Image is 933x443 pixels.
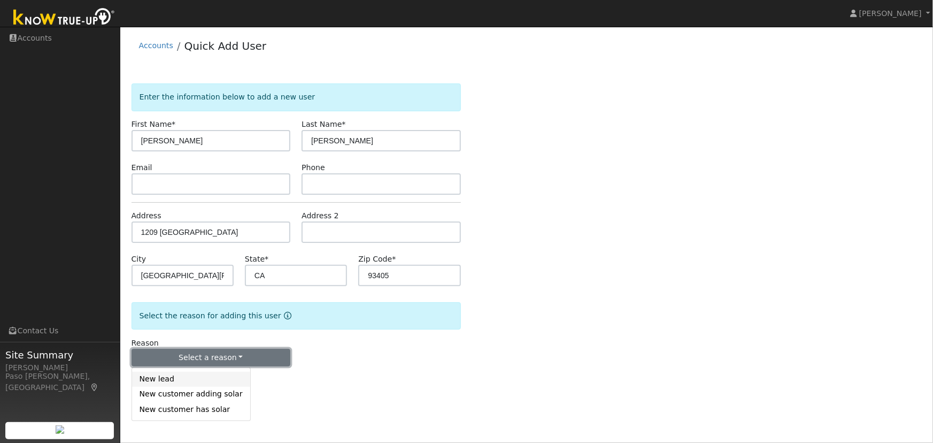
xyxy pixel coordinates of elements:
[358,254,396,265] label: Zip Code
[132,402,250,417] a: New customer has solar
[8,6,120,30] img: Know True-Up
[56,425,64,434] img: retrieve
[5,348,114,362] span: Site Summary
[265,255,268,263] span: Required
[5,371,114,393] div: Paso [PERSON_NAME], [GEOGRAPHIC_DATA]
[302,162,325,173] label: Phone
[245,254,268,265] label: State
[132,83,461,111] div: Enter the information below to add a new user
[392,255,396,263] span: Required
[132,302,461,330] div: Select the reason for adding this user
[859,9,922,18] span: [PERSON_NAME]
[132,349,291,367] button: Select a reason
[172,120,175,128] span: Required
[302,119,345,130] label: Last Name
[139,41,173,50] a: Accounts
[132,119,176,130] label: First Name
[132,254,146,265] label: City
[184,40,267,52] a: Quick Add User
[281,311,291,320] a: Reason for new user
[302,210,339,222] label: Address 2
[132,210,161,222] label: Address
[90,383,99,392] a: Map
[132,372,250,387] a: New lead
[132,387,250,402] a: New customer adding solar
[132,338,159,349] label: Reason
[342,120,346,128] span: Required
[5,362,114,373] div: [PERSON_NAME]
[132,162,152,173] label: Email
